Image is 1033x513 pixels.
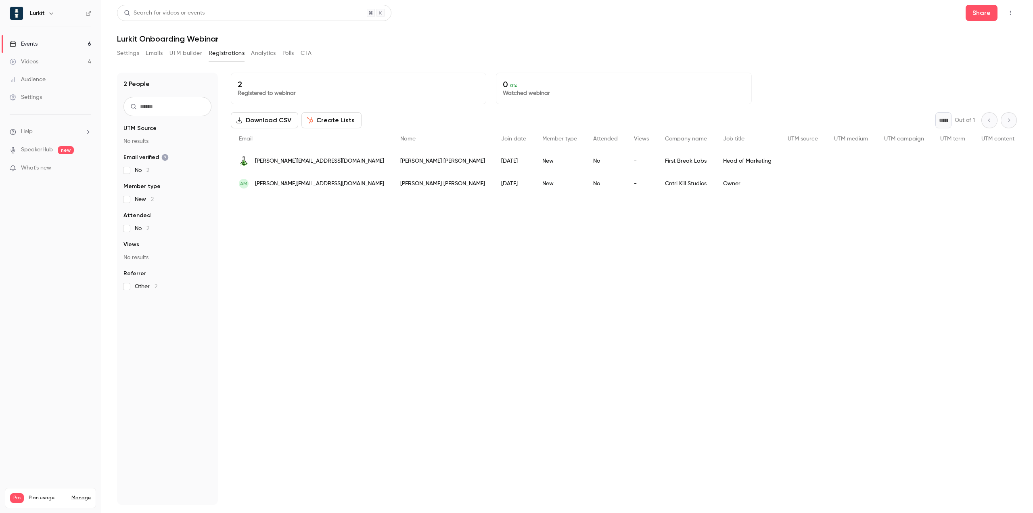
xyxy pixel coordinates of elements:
[238,89,479,97] p: Registered to webinar
[30,9,45,17] h6: Lurkit
[10,58,38,66] div: Videos
[301,112,362,128] button: Create Lists
[123,79,150,89] h1: 2 People
[123,241,139,249] span: Views
[238,80,479,89] p: 2
[231,112,298,128] button: Download CSV
[251,47,276,60] button: Analytics
[534,150,585,172] div: New
[282,47,294,60] button: Polls
[542,136,577,142] span: Member type
[240,180,247,187] span: AM
[10,75,46,84] div: Audience
[255,180,384,188] span: [PERSON_NAME][EMAIL_ADDRESS][DOMAIN_NAME]
[493,172,534,195] div: [DATE]
[135,283,157,291] span: Other
[124,9,205,17] div: Search for videos or events
[503,80,744,89] p: 0
[723,136,744,142] span: Job title
[155,284,157,289] span: 2
[123,137,211,145] p: No results
[123,182,161,191] span: Member type
[940,136,965,142] span: UTM term
[10,93,42,101] div: Settings
[392,150,493,172] div: [PERSON_NAME] [PERSON_NAME]
[10,40,38,48] div: Events
[955,116,975,124] p: Out of 1
[657,172,715,195] div: Cntrl Kill Studios
[10,7,23,20] img: Lurkit
[135,195,154,203] span: New
[117,47,139,60] button: Settings
[834,136,868,142] span: UTM medium
[146,226,149,231] span: 2
[301,47,312,60] button: CTA
[657,150,715,172] div: First Break Labs
[503,89,744,97] p: Watched webinar
[29,495,67,501] span: Plan usage
[715,172,780,195] div: Owner
[123,270,146,278] span: Referrer
[634,136,649,142] span: Views
[21,164,51,172] span: What's new
[400,136,416,142] span: Name
[255,157,384,165] span: [PERSON_NAME][EMAIL_ADDRESS][DOMAIN_NAME]
[21,146,53,154] a: SpeakerHub
[10,128,91,136] li: help-dropdown-opener
[123,211,151,220] span: Attended
[788,136,818,142] span: UTM source
[884,136,924,142] span: UTM campaign
[146,168,149,173] span: 2
[493,150,534,172] div: [DATE]
[534,172,585,195] div: New
[135,166,149,174] span: No
[239,136,253,142] span: Email
[71,495,91,501] a: Manage
[665,136,707,142] span: Company name
[123,124,211,291] section: facet-groups
[58,146,74,154] span: new
[21,128,33,136] span: Help
[392,172,493,195] div: [PERSON_NAME] [PERSON_NAME]
[239,156,249,166] img: firstbreaklabs.com
[82,165,91,172] iframe: Noticeable Trigger
[10,493,24,503] span: Pro
[123,124,157,132] span: UTM Source
[135,224,149,232] span: No
[981,136,1014,142] span: UTM content
[501,136,526,142] span: Join date
[585,150,626,172] div: No
[169,47,202,60] button: UTM builder
[585,172,626,195] div: No
[626,172,657,195] div: -
[146,47,163,60] button: Emails
[626,150,657,172] div: -
[123,253,211,262] p: No results
[209,47,245,60] button: Registrations
[117,34,1017,44] h1: Lurkit Onboarding Webinar
[510,83,517,88] span: 0 %
[966,5,997,21] button: Share
[593,136,618,142] span: Attended
[123,153,169,161] span: Email verified
[715,150,780,172] div: Head of Marketing
[151,197,154,202] span: 2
